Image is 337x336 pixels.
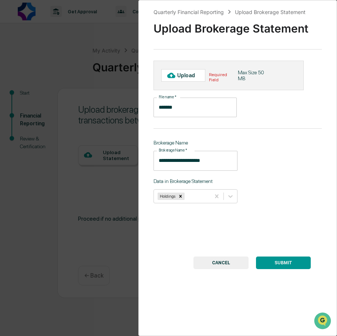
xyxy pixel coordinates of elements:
a: Powered byPylon [52,125,90,131]
button: Start new chat [126,59,135,68]
button: SUBMIT [256,257,311,269]
a: 🔎Data Lookup [4,104,50,118]
div: Max Size 50 MB [238,69,269,81]
div: Upload Brokerage Statement [154,16,322,35]
div: Upload [177,72,201,78]
p: Data in Brokerage Statement [154,178,238,184]
div: Holdings [158,193,176,200]
span: Attestations [61,93,92,101]
div: Quarterly Financial Reporting [154,9,224,15]
div: 🖐️ [7,94,13,100]
button: CANCEL [193,257,249,269]
p: Brokerage Name [154,140,238,146]
div: Required Field [205,72,238,82]
img: 1746055101610-c473b297-6a78-478c-a979-82029cc54cd1 [7,57,21,70]
label: File name [159,94,176,100]
a: 🗄️Attestations [51,90,95,103]
div: 🗄️ [54,94,60,100]
p: How can we help? [7,16,135,27]
label: Brokerage Name [159,147,187,153]
div: 🔎 [7,108,13,114]
div: Remove Holdings [176,193,185,200]
span: Data Lookup [15,107,47,115]
span: Preclearance [15,93,48,101]
div: Upload Brokerage Statement [235,9,306,15]
span: Pylon [74,125,90,131]
div: Start new chat [25,57,121,64]
iframe: Open customer support [313,312,333,332]
a: 🖐️Preclearance [4,90,51,103]
div: We're available if you need us! [25,64,94,70]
